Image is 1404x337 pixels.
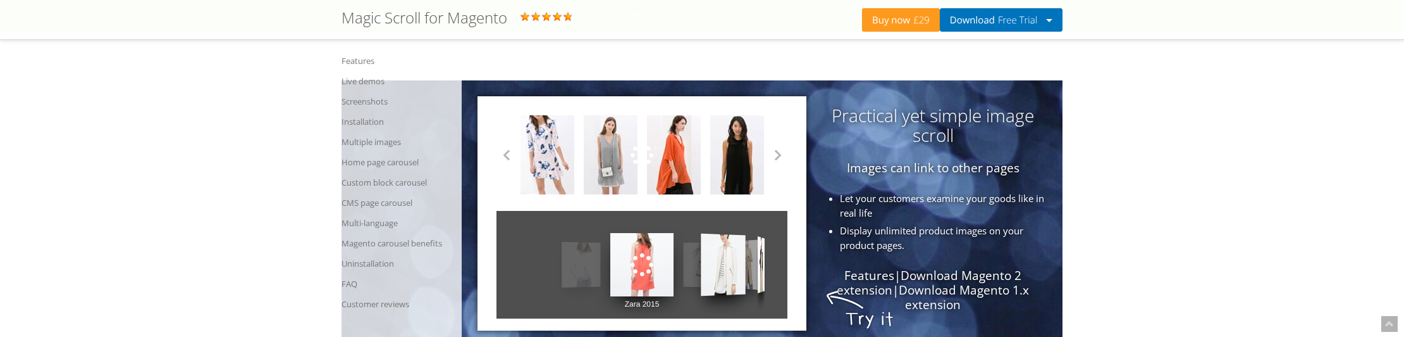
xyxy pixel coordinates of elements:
[837,267,1021,298] a: Download Magento 2 extension
[462,161,1037,175] p: Images can link to other pages
[625,296,660,312] span: Zara 2015
[342,71,459,91] a: Live demos
[342,274,459,294] a: FAQ
[940,8,1062,32] button: DownloadFree Trial
[342,10,507,26] h1: Magic Scroll for Magento
[342,152,459,172] a: Home page carousel
[342,233,459,253] a: Magento carousel benefits
[342,91,459,111] a: Screenshots
[844,267,894,284] a: Features
[610,211,674,319] a: Zara 2015
[342,172,459,193] a: Custom block carousel
[910,15,930,25] span: £29
[995,15,1037,25] span: Free Trial
[342,213,459,233] a: Multi-language
[462,269,1037,312] p: | |
[342,111,459,132] a: Installation
[899,282,1029,313] a: Download Magento 1.x extension
[862,8,940,32] a: Buy now£29
[342,253,459,274] a: Uninstallation
[342,10,862,30] div: Rating: 5.0 ( )
[342,132,459,152] a: Multiple images
[462,106,1037,145] h3: Practical yet simple image scroll
[342,193,459,213] a: CMS page carousel
[342,294,459,314] a: Customer reviews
